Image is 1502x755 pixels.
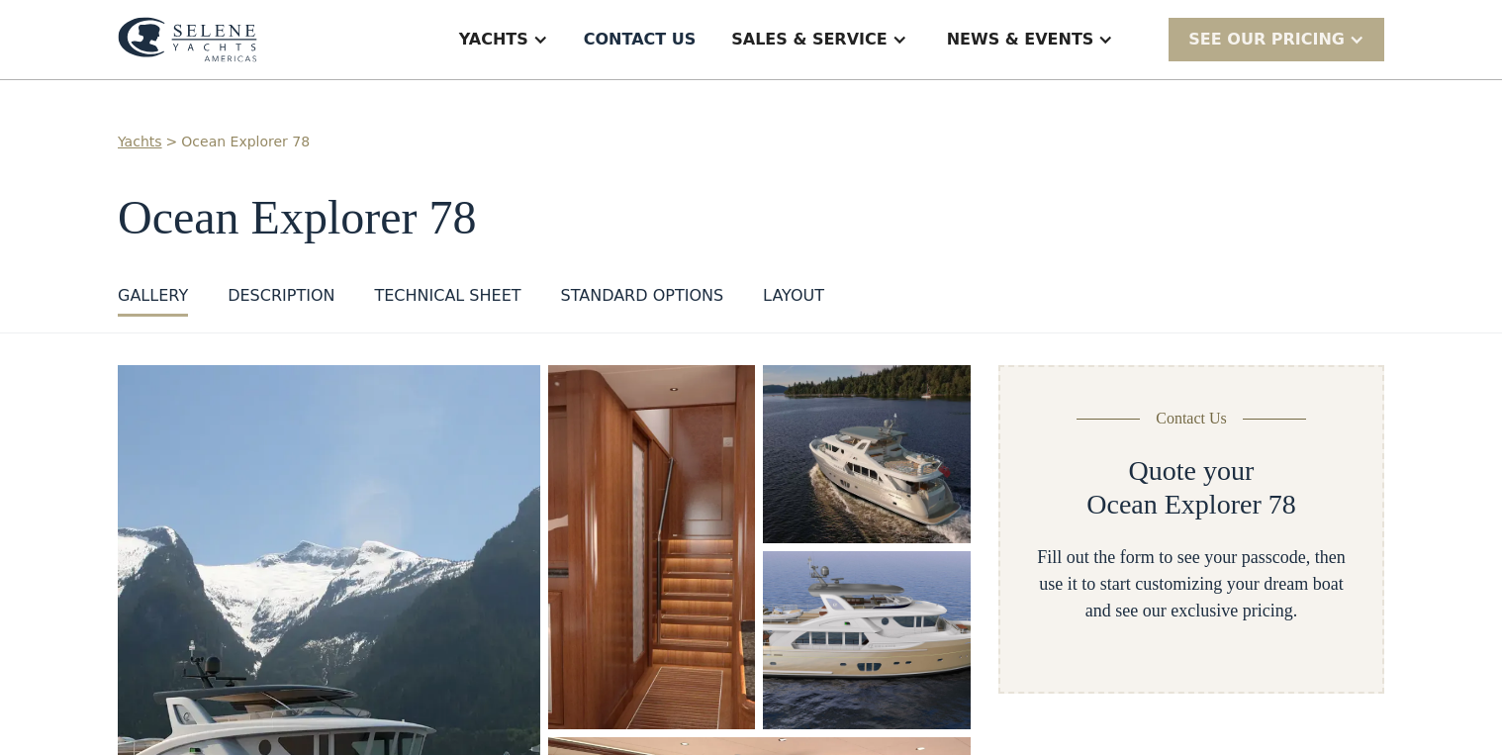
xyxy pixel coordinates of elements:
div: > [166,132,178,152]
div: Yachts [459,28,528,51]
div: GALLERY [118,284,188,308]
div: Sales & Service [731,28,887,51]
form: Yacht Detail Page form [998,365,1384,694]
a: layout [763,284,824,317]
a: Technical sheet [374,284,520,317]
img: logo [118,17,257,62]
div: Technical sheet [374,284,520,308]
a: open lightbox [763,365,971,543]
a: open lightbox [763,551,971,729]
a: DESCRIPTION [228,284,334,317]
a: open lightbox [548,365,755,729]
div: SEE Our Pricing [1169,18,1384,60]
div: SEE Our Pricing [1188,28,1345,51]
div: standard options [561,284,724,308]
a: Yachts [118,132,162,152]
div: News & EVENTS [947,28,1094,51]
div: DESCRIPTION [228,284,334,308]
div: layout [763,284,824,308]
div: Contact US [584,28,697,51]
a: standard options [561,284,724,317]
a: Ocean Explorer 78 [181,132,310,152]
div: Fill out the form to see your passcode, then use it to start customizing your dream boat and see ... [1032,544,1351,624]
a: GALLERY [118,284,188,317]
h1: Ocean Explorer 78 [118,192,1384,244]
h2: Ocean Explorer 78 [1086,488,1295,521]
h2: Quote your [1129,454,1255,488]
div: Contact Us [1156,407,1227,430]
